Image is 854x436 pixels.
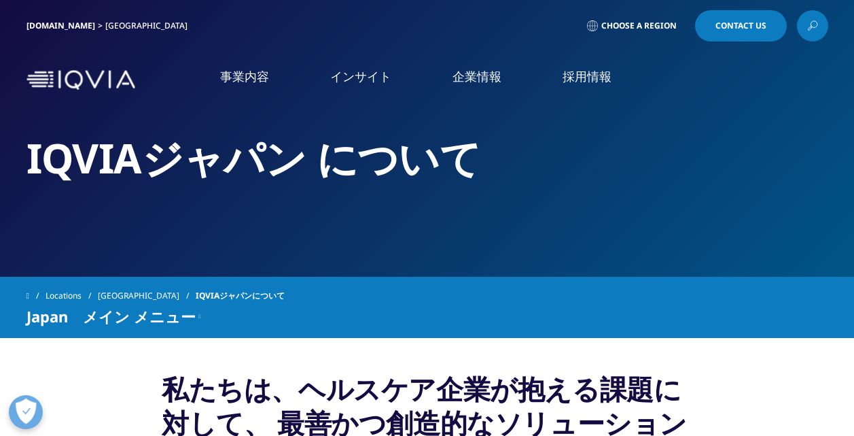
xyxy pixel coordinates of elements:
[695,10,787,41] a: Contact Us
[452,68,501,85] a: 企業情報
[105,20,193,31] div: [GEOGRAPHIC_DATA]
[9,395,43,429] button: 優先設定センターを開く
[26,133,828,184] h2: IQVIAジャパン について
[563,68,611,85] a: 採用情報
[46,284,98,308] a: Locations
[196,284,285,308] span: IQVIAジャパンについて
[330,68,391,85] a: インサイト
[26,20,95,31] a: [DOMAIN_NAME]
[141,48,828,112] nav: Primary
[715,22,766,30] span: Contact Us
[98,284,196,308] a: [GEOGRAPHIC_DATA]
[601,20,677,31] span: Choose a Region
[26,308,196,324] span: Japan メイン メニュー
[220,68,269,85] a: 事業内容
